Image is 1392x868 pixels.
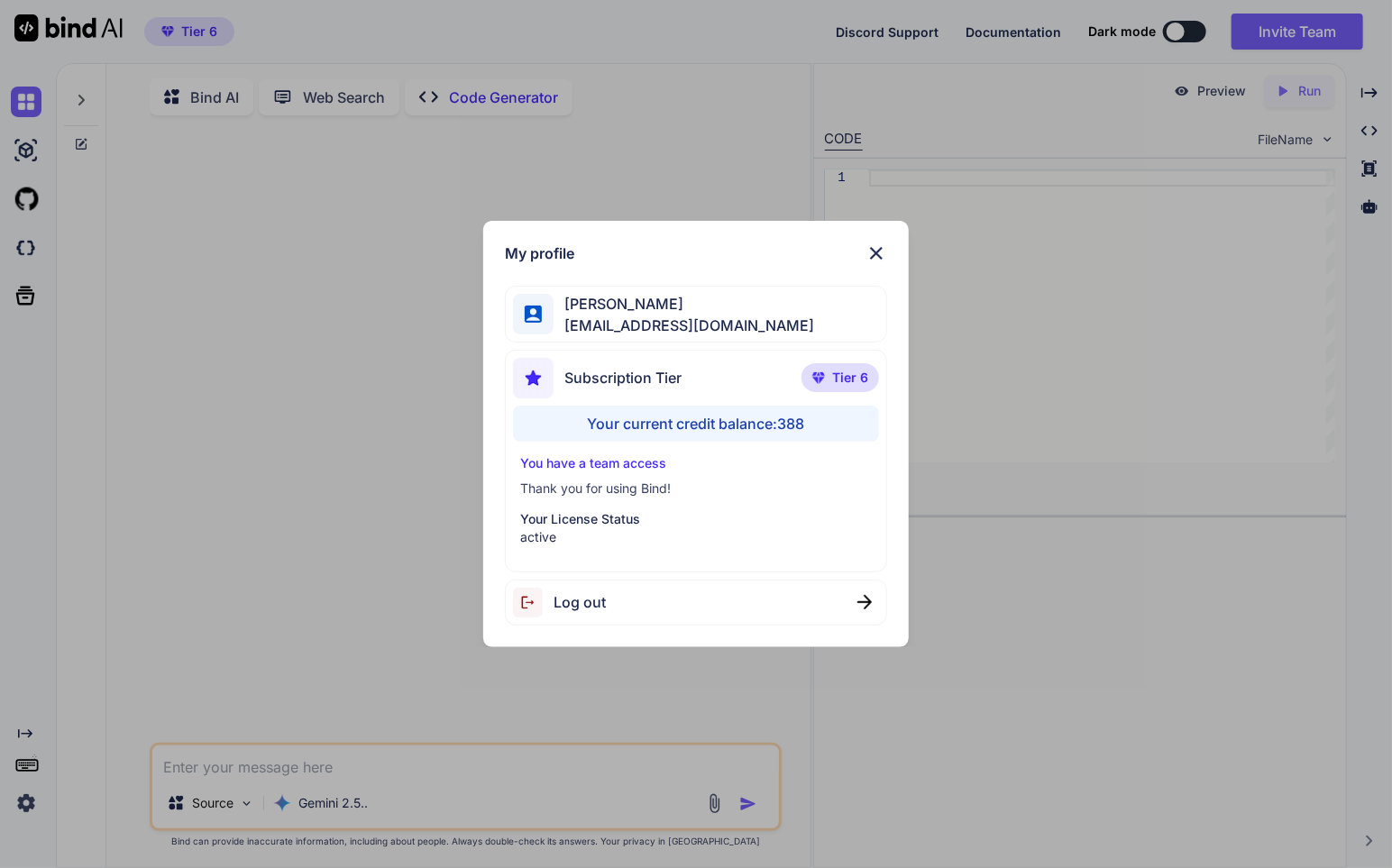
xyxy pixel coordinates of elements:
p: Your License Status [520,510,872,528]
img: subscription [513,358,554,398]
img: profile [525,306,542,323]
h1: My profile [505,242,574,264]
p: active [520,528,872,546]
p: You have a team access [520,454,872,472]
img: close [865,242,887,264]
span: [PERSON_NAME] [554,293,814,315]
img: premium [812,372,825,383]
img: logout [513,588,554,617]
span: Tier 6 [832,369,868,387]
span: Log out [554,591,606,613]
p: Thank you for using Bind! [520,480,872,498]
span: Subscription Tier [564,367,682,388]
div: Your current credit balance: 388 [513,406,879,442]
span: [EMAIL_ADDRESS][DOMAIN_NAME] [554,315,814,336]
img: close [857,595,872,609]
